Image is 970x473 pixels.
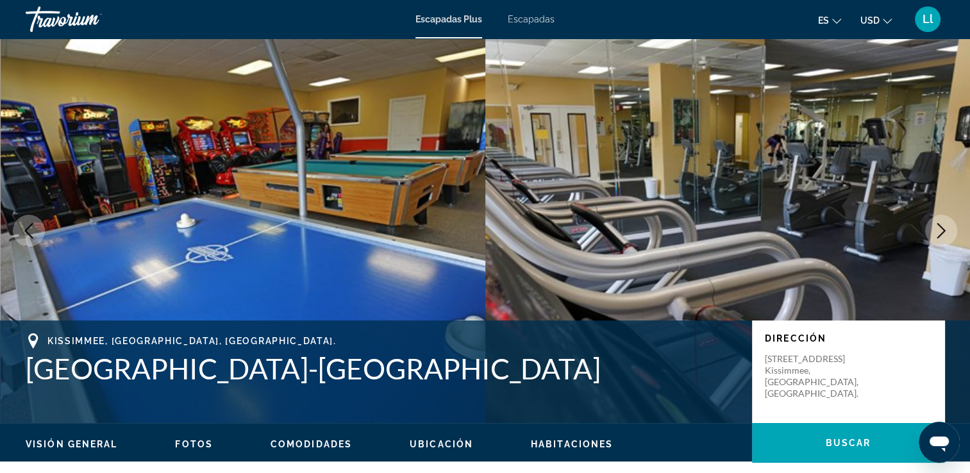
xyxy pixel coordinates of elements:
[26,3,154,36] a: Travorium
[925,215,957,247] button: Siguiente imagen
[752,423,944,463] button: Buscar
[410,438,473,450] button: Ubicación
[175,438,213,450] button: Fotos
[919,422,960,463] iframe: Button to launch messaging window
[26,438,117,450] button: Visión general
[860,15,880,26] span: USD
[13,215,45,247] button: Imagen anterior
[765,333,932,344] p: Dirección
[818,15,829,26] span: es
[271,438,352,450] button: Comodidades
[923,13,933,26] span: Ll
[508,14,555,24] a: Escapadas
[818,11,841,29] button: Cambiar idioma
[911,6,944,33] button: Menú de usuario
[26,352,739,385] h1: [GEOGRAPHIC_DATA]-[GEOGRAPHIC_DATA]
[860,11,892,29] button: Cambiar moneda
[415,14,482,24] a: Escapadas Plus
[531,438,613,450] button: Habitaciones
[826,438,871,448] span: Buscar
[765,353,867,399] p: [STREET_ADDRESS] Kissimmee, [GEOGRAPHIC_DATA], [GEOGRAPHIC_DATA].
[47,336,337,346] span: Kissimmee, [GEOGRAPHIC_DATA], [GEOGRAPHIC_DATA].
